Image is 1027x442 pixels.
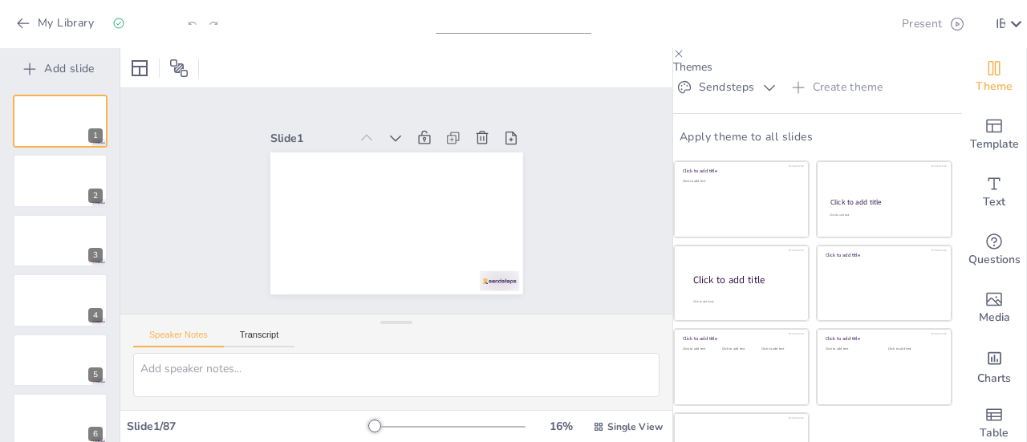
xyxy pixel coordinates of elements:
[13,95,108,148] div: 1
[88,367,103,382] div: 5
[133,330,224,347] button: Speaker Notes
[673,75,781,100] button: Sendsteps
[683,335,798,342] div: Click to add title
[607,420,663,433] span: Single View
[826,335,940,342] div: Click to add title
[436,10,574,34] input: Insert title
[88,189,103,203] div: 2
[693,273,796,286] div: Click to add title
[830,213,936,217] div: Click to add text
[996,18,1005,30] div: I B
[761,347,798,351] div: Click to add text
[970,136,1019,153] span: Template
[8,56,112,82] button: Add slide
[888,347,939,351] div: Click to add text
[683,168,798,174] div: Click to add title
[88,128,103,143] div: 1
[826,252,940,258] div: Click to add title
[962,48,1026,106] div: Change the overall theme
[826,347,876,351] div: Click to add text
[683,180,798,184] div: Click to add text
[13,274,108,326] div: 4
[983,193,1005,211] span: Text
[88,427,103,441] div: 6
[13,154,108,207] div: 2
[281,215,327,294] div: Slide 1
[224,330,295,347] button: Transcript
[13,214,108,267] div: 3
[895,8,968,40] button: Present
[12,10,100,36] button: My Library
[683,347,719,351] div: Click to add text
[673,59,962,75] p: Themes
[13,334,108,387] div: 5
[962,106,1026,164] div: Add ready made slides
[962,279,1026,337] div: Add images, graphics, shapes or video
[968,251,1021,269] span: Questions
[127,55,152,81] div: Layout
[863,8,892,40] button: Export to PowerPoint
[722,347,758,351] div: Click to add text
[830,197,937,207] div: Click to add title
[88,308,103,322] div: 4
[112,16,162,31] div: Saved
[673,127,819,148] button: Apply theme to all slides
[169,59,189,78] span: Position
[693,299,794,303] div: Click to add body
[127,419,371,434] div: Slide 1 / 87
[980,424,1009,442] span: Table
[996,8,1005,40] button: I B
[962,221,1026,279] div: Get real-time input from your audience
[962,164,1026,221] div: Add text boxes
[977,370,1011,387] span: Charts
[88,248,103,262] div: 3
[976,78,1013,95] span: Theme
[979,309,1010,326] span: Media
[962,337,1026,395] div: Add charts and graphs
[542,419,580,434] div: 16 %
[787,75,890,100] button: Create theme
